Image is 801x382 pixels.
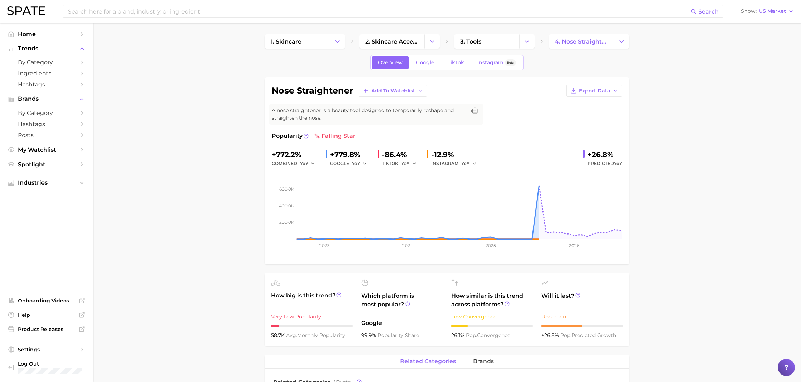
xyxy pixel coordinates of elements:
span: Hashtags [18,81,75,88]
span: Posts [18,132,75,139]
a: Settings [6,344,87,355]
span: How similar is this trend across platforms? [451,292,533,309]
button: Change Category [614,34,629,49]
span: 1. skincare [271,38,301,45]
a: Product Releases [6,324,87,335]
a: 4. nose straightener [549,34,614,49]
span: Will it last? [541,292,623,309]
button: Change Category [519,34,535,49]
span: Log Out [18,361,82,367]
span: Instagram [477,60,503,66]
span: YoY [614,161,622,166]
a: TikTok [442,56,470,69]
img: falling star [314,133,320,139]
tspan: 2023 [319,243,330,248]
span: Search [698,8,719,15]
span: A nose straightener is a beauty tool designed to temporarily reshape and straighten the nose. [272,107,466,122]
span: by Category [18,110,75,116]
span: 58.7k [271,332,286,338]
tspan: 2024 [402,243,413,248]
tspan: 2025 [486,243,496,248]
span: Hashtags [18,121,75,127]
button: Trends [6,43,87,54]
span: 3. tools [460,38,481,45]
button: Change Category [330,34,345,49]
span: +26.8% [541,332,560,338]
a: by Category [6,107,87,119]
div: 5 / 10 [541,325,623,327]
img: SPATE [7,6,45,15]
span: Brands [18,96,75,102]
div: +772.2% [272,149,320,160]
div: Low Convergence [451,312,533,321]
span: predicted growth [560,332,616,338]
span: Ingredients [18,70,75,77]
div: 2 / 10 [451,325,533,327]
button: Add to Watchlist [359,85,427,97]
a: InstagramBeta [471,56,522,69]
button: ShowUS Market [739,7,796,16]
button: Change Category [424,34,440,49]
div: Very Low Popularity [271,312,353,321]
span: falling star [314,132,355,140]
span: Popularity [272,132,303,140]
div: TIKTOK [382,159,421,168]
span: Industries [18,180,75,186]
span: Onboarding Videos [18,297,75,304]
h1: nose straightener [272,86,353,95]
span: convergence [466,332,510,338]
a: Log out. Currently logged in with e-mail nadia@thedps.co. [6,358,87,376]
div: GOOGLE [330,159,372,168]
span: brands [473,358,494,365]
a: Overview [372,56,409,69]
span: YoY [461,160,470,166]
span: popularity share [378,332,419,338]
span: Trends [18,45,75,52]
a: 2. skincare accessories [359,34,424,49]
button: YoY [461,159,477,168]
div: Uncertain [541,312,623,321]
a: Hashtags [6,119,87,130]
div: -12.9% [431,149,481,160]
span: monthly popularity [286,332,345,338]
a: Spotlight [6,159,87,170]
span: Home [18,31,75,37]
button: Brands [6,94,87,104]
a: My Watchlist [6,144,87,155]
a: Help [6,310,87,320]
span: YoY [300,160,308,166]
span: How big is this trend? [271,291,353,309]
a: 1. skincare [265,34,330,49]
abbr: popularity index [560,332,571,338]
span: Spotlight [18,161,75,168]
span: 26.1% [451,332,466,338]
span: Beta [507,60,514,66]
button: YoY [401,159,417,168]
span: Add to Watchlist [371,88,415,94]
span: related categories [400,358,456,365]
div: 1 / 10 [271,325,353,327]
span: US Market [759,9,786,13]
div: combined [272,159,320,168]
button: YoY [300,159,315,168]
div: INSTAGRAM [431,159,481,168]
span: 4. nose straightener [555,38,608,45]
span: YoY [352,160,360,166]
span: My Watchlist [18,146,75,153]
div: +779.8% [330,149,372,160]
a: Home [6,29,87,40]
span: Google [416,60,434,66]
span: Settings [18,346,75,353]
span: Google [361,319,443,327]
input: Search here for a brand, industry, or ingredient [67,5,691,17]
span: YoY [401,160,409,166]
span: 99.9% [361,332,378,338]
span: Predicted [588,159,622,168]
div: +26.8% [588,149,622,160]
button: Industries [6,177,87,188]
span: Overview [378,60,403,66]
span: Export Data [579,88,610,94]
a: Onboarding Videos [6,295,87,306]
a: by Category [6,57,87,68]
abbr: average [286,332,297,338]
